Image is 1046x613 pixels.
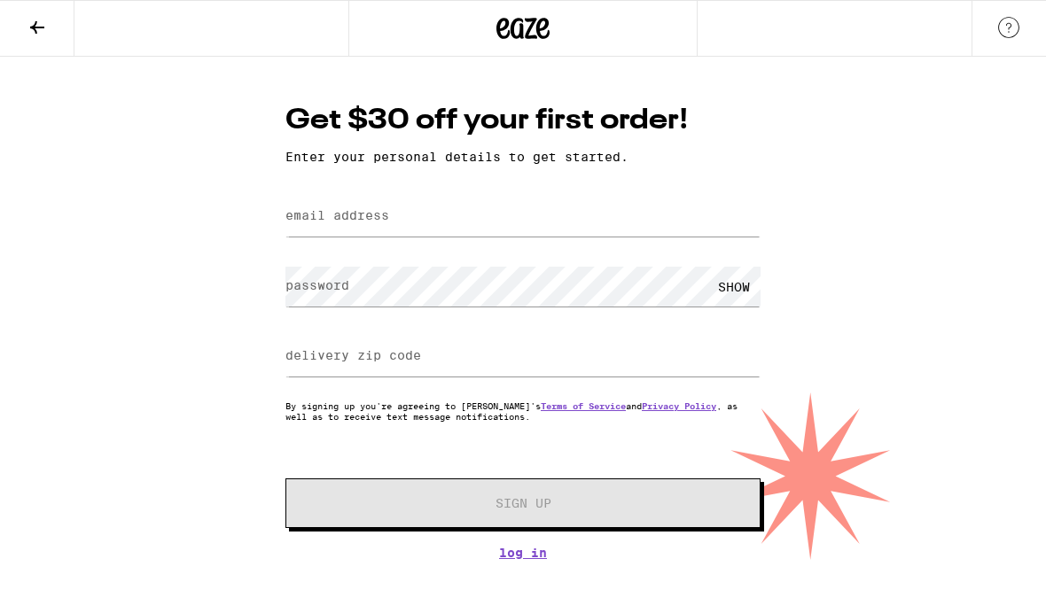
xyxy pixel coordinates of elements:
[285,101,761,141] h1: Get $30 off your first order!
[642,400,716,411] a: Privacy Policy
[285,197,761,237] input: email address
[285,278,349,292] label: password
[285,348,421,362] label: delivery zip code
[285,150,761,164] p: Enter your personal details to get started.
[285,478,761,528] button: Sign Up
[541,400,626,411] a: Terms of Service
[285,546,761,560] a: Log In
[285,400,761,422] p: By signing up you're agreeing to [PERSON_NAME]'s and , as well as to receive text message notific...
[496,497,551,509] span: Sign Up
[285,337,761,376] input: delivery zip code
[285,208,389,222] label: email address
[707,267,761,306] div: SHOW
